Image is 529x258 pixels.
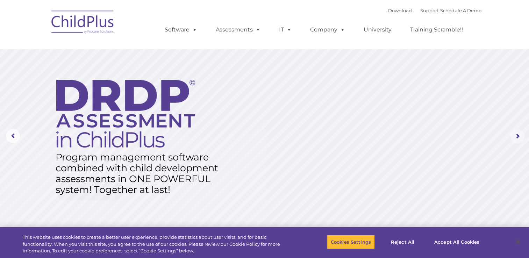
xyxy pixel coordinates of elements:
[440,8,481,13] a: Schedule A Demo
[97,75,127,80] span: Phone number
[272,23,299,37] a: IT
[388,8,481,13] font: |
[430,235,483,249] button: Accept All Cookies
[403,23,470,37] a: Training Scramble!!
[209,23,267,37] a: Assessments
[357,23,399,37] a: University
[56,152,225,195] rs-layer: Program management software combined with child development assessments in ONE POWERFUL system! T...
[510,234,526,250] button: Close
[48,6,118,41] img: ChildPlus by Procare Solutions
[388,8,412,13] a: Download
[327,235,375,249] button: Cookies Settings
[420,8,439,13] a: Support
[97,46,119,51] span: Last name
[158,23,204,37] a: Software
[303,23,352,37] a: Company
[56,80,195,148] img: DRDP Assessment in ChildPlus
[57,182,123,200] a: Learn More
[381,235,424,249] button: Reject All
[23,234,291,255] div: This website uses cookies to create a better user experience, provide statistics about user visit...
